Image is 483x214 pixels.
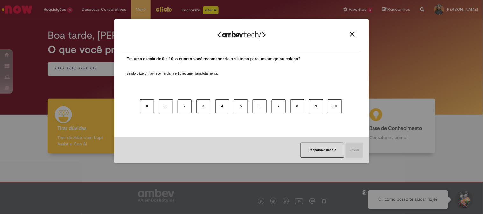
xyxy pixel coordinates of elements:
[234,99,248,113] button: 5
[140,99,154,113] button: 0
[196,99,210,113] button: 3
[350,32,355,37] img: Close
[178,99,192,113] button: 2
[272,99,286,113] button: 7
[309,99,323,113] button: 9
[127,56,301,62] label: Em uma escala de 0 a 10, o quanto você recomendaria o sistema para um amigo ou colega?
[159,99,173,113] button: 1
[253,99,267,113] button: 6
[215,99,229,113] button: 4
[301,143,344,158] button: Responder depois
[218,31,266,39] img: Logo Ambevtech
[290,99,304,113] button: 8
[127,64,218,76] label: Sendo 0 (zero) não recomendaria e 10 recomendaria totalmente.
[328,99,342,113] button: 10
[348,31,357,37] button: Close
